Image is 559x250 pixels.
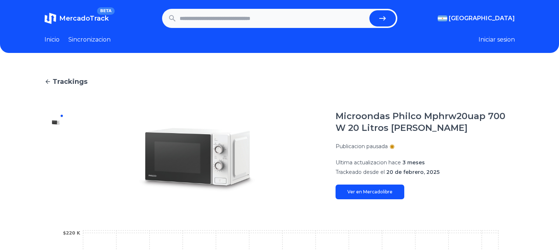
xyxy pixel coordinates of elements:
[50,116,62,128] img: Microondas Philco Mphrw20uap 700 W 20 Litros Blanco
[59,14,109,22] span: MercadoTrack
[449,14,515,23] span: [GEOGRAPHIC_DATA]
[336,143,388,150] p: Publicacion pausada
[97,7,114,15] span: BETA
[438,15,447,21] img: Argentina
[63,231,80,236] tspan: $220 K
[83,110,321,199] img: Microondas Philco Mphrw20uap 700 W 20 Litros Blanco
[336,169,385,175] span: Trackeado desde el
[336,185,404,199] a: Ver en Mercadolibre
[336,110,515,134] h1: Microondas Philco Mphrw20uap 700 W 20 Litros [PERSON_NAME]
[44,35,60,44] a: Inicio
[53,76,87,87] span: Trackings
[44,12,56,24] img: MercadoTrack
[438,14,515,23] button: [GEOGRAPHIC_DATA]
[386,169,440,175] span: 20 de febrero, 2025
[479,35,515,44] button: Iniciar sesion
[402,159,425,166] span: 3 meses
[44,76,515,87] a: Trackings
[44,12,109,24] a: MercadoTrackBETA
[68,35,111,44] a: Sincronizacion
[336,159,401,166] span: Ultima actualizacion hace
